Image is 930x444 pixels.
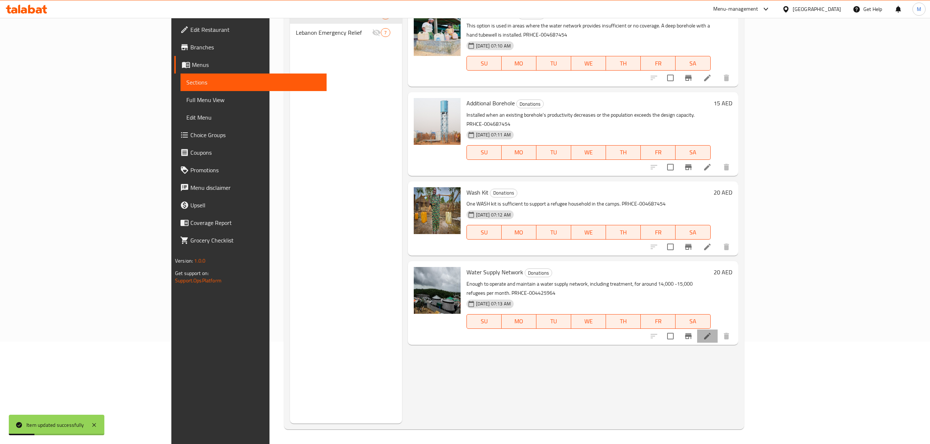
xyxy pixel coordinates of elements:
[644,227,673,238] span: FR
[296,28,372,37] span: Lebanon Emergency Relief
[525,268,552,277] div: Donations
[414,9,461,56] img: Deep hand Tubewell
[174,126,327,144] a: Choice Groups
[718,158,735,176] button: delete
[641,225,676,240] button: FR
[372,28,381,37] svg: Inactive section
[470,227,499,238] span: SU
[714,98,732,108] h6: 15 AED
[606,145,641,160] button: TH
[663,70,678,86] span: Select to update
[718,238,735,256] button: delete
[678,227,707,238] span: SA
[505,147,533,158] span: MO
[186,95,321,104] span: Full Menu View
[525,269,552,277] span: Donations
[414,187,461,234] img: Wash Kit
[466,199,711,208] p: One WASH kit is sufficient to support a refugee household in the camps. PRHCE-004687454
[190,43,321,52] span: Branches
[793,5,841,13] div: [GEOGRAPHIC_DATA]
[190,201,321,210] span: Upsell
[680,69,697,87] button: Branch-specific-item
[571,145,606,160] button: WE
[174,56,327,74] a: Menus
[703,74,712,82] a: Edit menu item
[680,327,697,345] button: Branch-specific-item
[174,179,327,196] a: Menu disclaimer
[505,227,533,238] span: MO
[414,267,461,314] img: Water Supply Network
[190,236,321,245] span: Grocery Checklist
[194,256,206,266] span: 1.0.0
[181,74,327,91] a: Sections
[381,28,390,37] div: items
[470,316,499,327] span: SU
[175,268,209,278] span: Get support on:
[186,113,321,122] span: Edit Menu
[490,189,517,197] span: Donations
[571,314,606,329] button: WE
[676,145,710,160] button: SA
[517,100,543,108] span: Donations
[466,187,488,198] span: Wash Kit
[190,166,321,174] span: Promotions
[644,316,673,327] span: FR
[536,145,571,160] button: TU
[466,225,502,240] button: SU
[490,189,517,197] div: Donations
[190,131,321,139] span: Choice Groups
[473,300,514,307] span: [DATE] 07:13 AM
[678,316,707,327] span: SA
[174,214,327,232] a: Coverage Report
[714,9,732,19] h6: 50 AED
[505,58,533,69] span: MO
[609,227,638,238] span: TH
[676,56,710,71] button: SA
[192,60,321,69] span: Menus
[190,183,321,192] span: Menu disclaimer
[466,110,711,129] p: Installed when an existing borehole's productivity decreases or the population exceeds the design...
[718,69,735,87] button: delete
[175,256,193,266] span: Version:
[676,225,710,240] button: SA
[606,314,641,329] button: TH
[609,316,638,327] span: TH
[644,58,673,69] span: FR
[536,225,571,240] button: TU
[290,24,402,41] div: Lebanon Emergency Relief7
[190,25,321,34] span: Edit Restaurant
[502,314,536,329] button: MO
[539,227,568,238] span: TU
[190,148,321,157] span: Coupons
[174,161,327,179] a: Promotions
[539,147,568,158] span: TU
[917,5,921,13] span: M
[174,38,327,56] a: Branches
[606,225,641,240] button: TH
[713,5,758,14] div: Menu-management
[574,147,603,158] span: WE
[641,56,676,71] button: FR
[174,196,327,214] a: Upsell
[473,131,514,138] span: [DATE] 07:11 AM
[641,145,676,160] button: FR
[680,238,697,256] button: Branch-specific-item
[574,58,603,69] span: WE
[466,145,502,160] button: SU
[574,316,603,327] span: WE
[181,109,327,126] a: Edit Menu
[703,242,712,251] a: Edit menu item
[466,267,523,278] span: Water Supply Network
[174,232,327,249] a: Grocery Checklist
[466,279,711,298] p: Enough to operate and maintain a water supply network, including treatment, for around 14,000 -15...
[470,58,499,69] span: SU
[609,147,638,158] span: TH
[714,187,732,197] h6: 20 AED
[26,421,84,429] div: Item updated successfully
[571,225,606,240] button: WE
[536,314,571,329] button: TU
[186,78,321,87] span: Sections
[502,145,536,160] button: MO
[703,332,712,340] a: Edit menu item
[536,56,571,71] button: TU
